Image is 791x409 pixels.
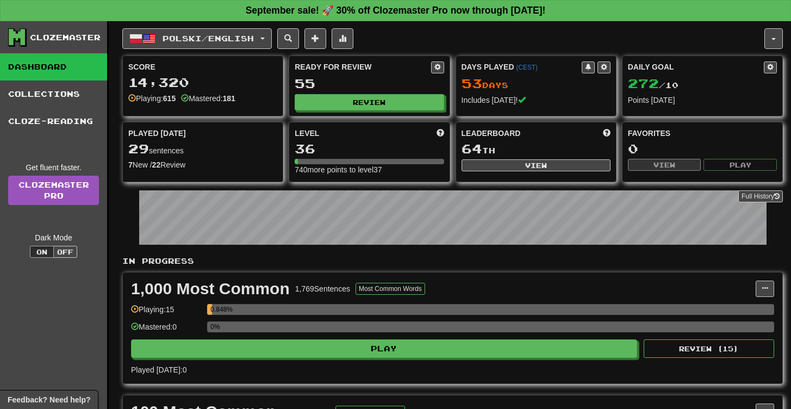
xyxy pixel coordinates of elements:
div: Playing: [128,93,176,104]
div: Ready for Review [295,61,431,72]
div: Days Played [462,61,582,72]
strong: 22 [152,160,161,169]
span: 29 [128,141,149,156]
div: 0 [628,142,777,156]
span: Open feedback widget [8,394,90,405]
button: Review [295,94,444,110]
strong: 615 [163,94,176,103]
div: Dark Mode [8,232,99,243]
button: Off [53,246,77,258]
span: Polski / English [163,34,254,43]
button: Most Common Words [356,283,425,295]
div: Daily Goal [628,61,764,73]
div: Score [128,61,277,72]
div: Get fluent faster. [8,162,99,173]
span: Level [295,128,319,139]
div: Favorites [628,128,777,139]
span: 53 [462,76,482,91]
div: th [462,142,611,156]
button: Play [703,159,777,171]
span: This week in points, UTC [603,128,611,139]
div: Includes [DATE]! [462,95,611,106]
div: Clozemaster [30,32,101,43]
div: Playing: 15 [131,304,202,322]
button: View [628,159,701,171]
strong: 181 [222,94,235,103]
button: Play [131,339,637,358]
div: Mastered: 0 [131,321,202,339]
div: Day s [462,77,611,91]
div: Points [DATE] [628,95,777,106]
span: 272 [628,76,659,91]
div: 1,769 Sentences [295,283,350,294]
div: 36 [295,142,444,156]
button: Search sentences [277,28,299,49]
span: 64 [462,141,482,156]
div: 740 more points to level 37 [295,164,444,175]
strong: September sale! 🚀 30% off Clozemaster Pro now through [DATE]! [246,5,546,16]
span: Played [DATE]: 0 [131,365,186,374]
button: More stats [332,28,353,49]
button: Polski/English [122,28,272,49]
button: View [462,159,611,171]
button: Add sentence to collection [304,28,326,49]
div: New / Review [128,159,277,170]
div: 55 [295,77,444,90]
strong: 7 [128,160,133,169]
div: 14,320 [128,76,277,89]
div: 1,000 Most Common [131,281,290,297]
a: ClozemasterPro [8,176,99,205]
span: Played [DATE] [128,128,186,139]
div: 0.848% [210,304,212,315]
span: Leaderboard [462,128,521,139]
p: In Progress [122,256,783,267]
button: Review (15) [644,339,774,358]
span: Score more points to level up [437,128,444,139]
div: Mastered: [181,93,235,104]
span: / 10 [628,80,678,90]
div: sentences [128,142,277,156]
button: On [30,246,54,258]
button: Full History [738,190,783,202]
a: (CEST) [516,64,538,71]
